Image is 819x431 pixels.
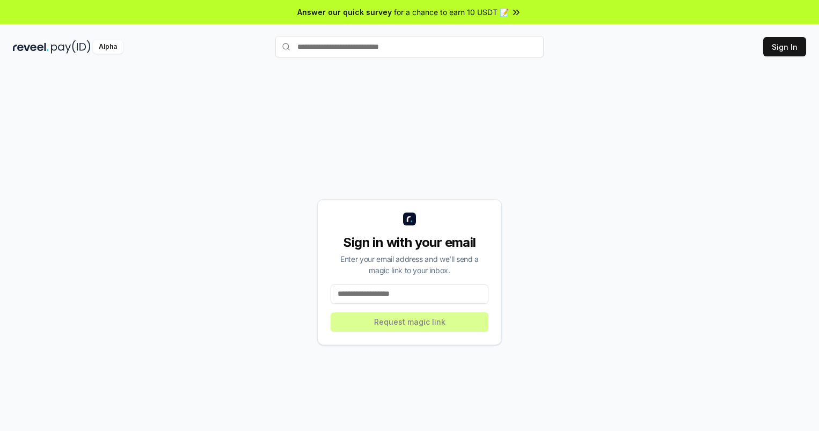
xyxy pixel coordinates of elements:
img: logo_small [403,213,416,225]
span: Answer our quick survey [297,6,392,18]
button: Sign In [763,37,806,56]
div: Sign in with your email [331,234,488,251]
div: Alpha [93,40,123,54]
img: reveel_dark [13,40,49,54]
div: Enter your email address and we’ll send a magic link to your inbox. [331,253,488,276]
img: pay_id [51,40,91,54]
span: for a chance to earn 10 USDT 📝 [394,6,509,18]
